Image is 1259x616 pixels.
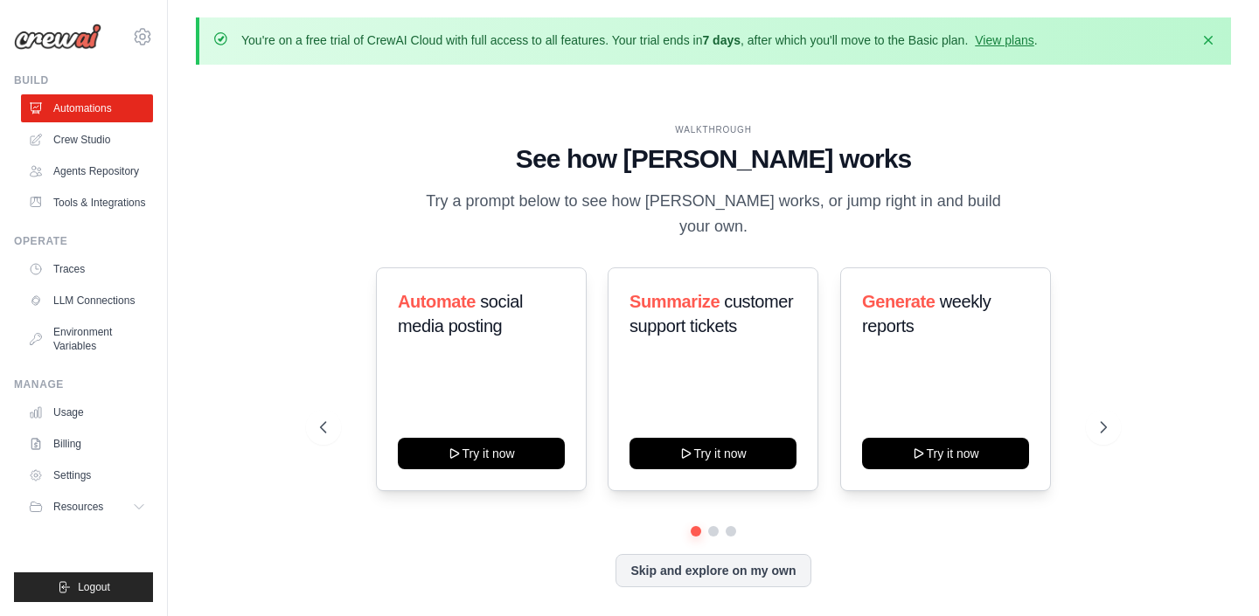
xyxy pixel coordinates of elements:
[398,438,565,469] button: Try it now
[21,94,153,122] a: Automations
[629,438,796,469] button: Try it now
[21,318,153,360] a: Environment Variables
[21,126,153,154] a: Crew Studio
[14,572,153,602] button: Logout
[21,189,153,217] a: Tools & Integrations
[629,292,720,311] span: Summarize
[21,493,153,521] button: Resources
[53,500,103,514] span: Resources
[862,292,991,336] span: weekly reports
[21,255,153,283] a: Traces
[320,123,1106,136] div: WALKTHROUGH
[14,73,153,87] div: Build
[21,461,153,489] a: Settings
[975,33,1033,47] a: View plans
[320,143,1106,175] h1: See how [PERSON_NAME] works
[241,31,1038,49] p: You're on a free trial of CrewAI Cloud with full access to all features. Your trial ends in , aft...
[21,430,153,458] a: Billing
[616,554,810,587] button: Skip and explore on my own
[21,287,153,315] a: LLM Connections
[862,438,1029,469] button: Try it now
[21,398,153,426] a: Usage
[14,24,101,50] img: Logo
[21,157,153,185] a: Agents Repository
[862,292,936,311] span: Generate
[420,189,1007,240] p: Try a prompt below to see how [PERSON_NAME] works, or jump right in and build your own.
[78,580,110,594] span: Logout
[702,33,741,47] strong: 7 days
[14,234,153,248] div: Operate
[14,377,153,391] div: Manage
[398,292,476,311] span: Automate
